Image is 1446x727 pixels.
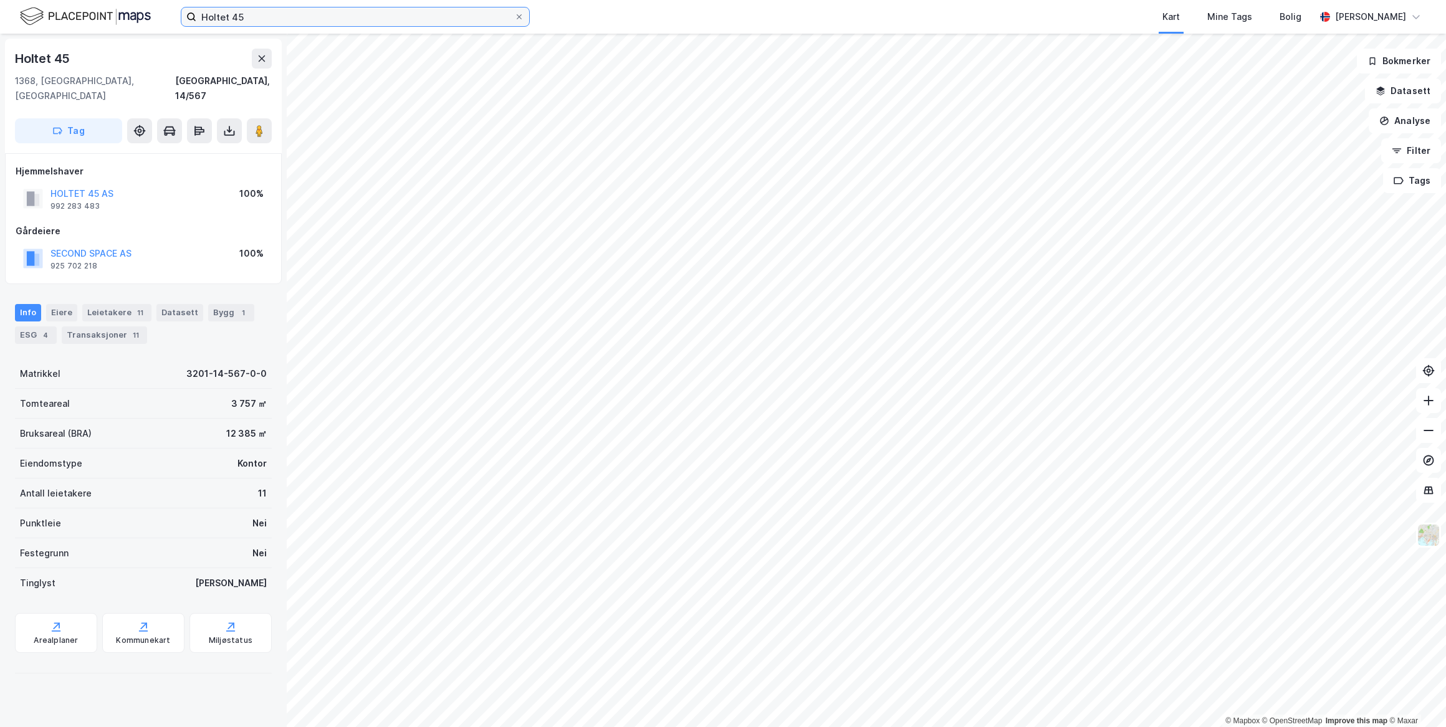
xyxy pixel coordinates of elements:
button: Datasett [1365,78,1441,103]
div: 4 [39,329,52,341]
div: Festegrunn [20,546,69,561]
div: Eiendomstype [20,456,82,471]
div: Bruksareal (BRA) [20,426,92,441]
div: [PERSON_NAME] [1335,9,1406,24]
div: Miljøstatus [209,635,252,645]
button: Analyse [1369,108,1441,133]
div: Tinglyst [20,576,55,591]
div: Leietakere [82,304,151,321]
div: 1 [237,306,249,319]
div: 100% [239,246,264,261]
div: Kommunekart [116,635,170,645]
div: Tomteareal [20,396,70,411]
div: 925 702 218 [50,261,97,271]
div: Holtet 45 [15,49,72,69]
a: Mapbox [1225,716,1260,725]
a: Improve this map [1326,716,1387,725]
div: [GEOGRAPHIC_DATA], 14/567 [175,74,272,103]
div: 100% [239,186,264,201]
div: 12 385 ㎡ [226,426,267,441]
div: Matrikkel [20,366,60,381]
div: Gårdeiere [16,224,271,239]
div: 3 757 ㎡ [231,396,267,411]
div: Hjemmelshaver [16,164,271,179]
div: Bygg [208,304,254,321]
button: Bokmerker [1357,49,1441,74]
button: Tag [15,118,122,143]
div: Kontor [237,456,267,471]
div: 3201-14-567-0-0 [186,366,267,381]
button: Tags [1383,168,1441,193]
div: Mine Tags [1207,9,1252,24]
div: Datasett [156,304,203,321]
div: Kart [1162,9,1180,24]
div: 992 283 483 [50,201,100,211]
input: Søk på adresse, matrikkel, gårdeiere, leietakere eller personer [196,7,514,26]
div: 11 [134,306,146,319]
div: Antall leietakere [20,486,92,501]
div: 1368, [GEOGRAPHIC_DATA], [GEOGRAPHIC_DATA] [15,74,175,103]
div: Bolig [1280,9,1301,24]
div: Nei [252,516,267,531]
div: 11 [130,329,142,341]
div: 11 [258,486,267,501]
div: [PERSON_NAME] [195,576,267,591]
img: Z [1417,523,1440,547]
img: logo.f888ab2527a4732fd821a326f86c7f29.svg [20,6,151,27]
div: Info [15,304,41,321]
div: Kontrollprogram for chat [1384,667,1446,727]
button: Filter [1381,138,1441,163]
div: ESG [15,326,57,344]
div: Nei [252,546,267,561]
div: Punktleie [20,516,61,531]
div: Eiere [46,304,77,321]
a: OpenStreetMap [1262,716,1323,725]
div: Transaksjoner [62,326,147,344]
iframe: Chat Widget [1384,667,1446,727]
div: Arealplaner [34,635,78,645]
